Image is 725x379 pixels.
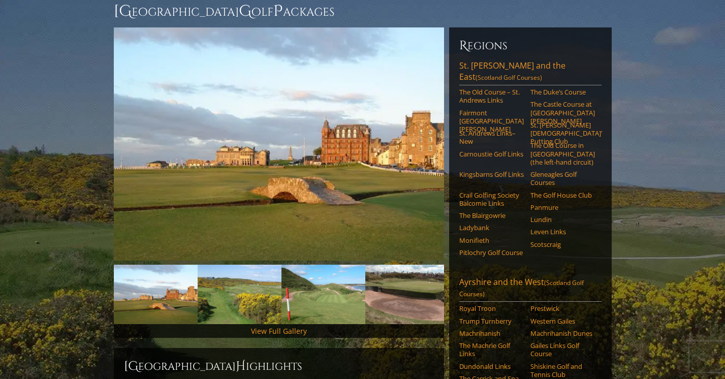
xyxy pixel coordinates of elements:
[459,88,524,105] a: The Old Course – St. Andrews Links
[459,129,524,146] a: St. Andrews Links–New
[273,1,283,21] span: P
[459,317,524,325] a: Trump Turnberry
[530,215,595,224] a: Lundin
[459,60,602,85] a: St. [PERSON_NAME] and the East(Scotland Golf Courses)
[459,211,524,219] a: The Blairgowrie
[530,141,595,166] a: The Old Course in [GEOGRAPHIC_DATA] (the left-hand circuit)
[459,248,524,257] a: Pitlochry Golf Course
[476,73,542,82] span: (Scotland Golf Courses)
[530,362,595,379] a: Shiskine Golf and Tennis Club
[530,191,595,199] a: The Golf House Club
[530,121,595,146] a: St. [PERSON_NAME] [DEMOGRAPHIC_DATA]’ Putting Club
[459,304,524,312] a: Royal Troon
[530,100,595,125] a: The Castle Course at [GEOGRAPHIC_DATA][PERSON_NAME]
[530,329,595,337] a: Machrihanish Dunes
[459,170,524,178] a: Kingsbarns Golf Links
[530,317,595,325] a: Western Gailes
[239,1,251,21] span: G
[530,240,595,248] a: Scotscraig
[459,191,524,208] a: Crail Golfing Society Balcomie Links
[459,276,602,302] a: Ayrshire and the West(Scotland Golf Courses)
[530,203,595,211] a: Panmure
[530,88,595,96] a: The Duke’s Course
[251,326,307,336] a: View Full Gallery
[459,278,584,298] span: (Scotland Golf Courses)
[459,38,602,54] h6: Regions
[530,228,595,236] a: Leven Links
[459,362,524,370] a: Dundonald Links
[236,358,246,374] span: H
[459,236,524,244] a: Monifieth
[114,1,612,21] h1: [GEOGRAPHIC_DATA] olf ackages
[459,109,524,134] a: Fairmont [GEOGRAPHIC_DATA][PERSON_NAME]
[459,224,524,232] a: Ladybank
[459,150,524,158] a: Carnoustie Golf Links
[530,341,595,358] a: Gailes Links Golf Course
[530,170,595,187] a: Gleneagles Golf Courses
[530,304,595,312] a: Prestwick
[459,341,524,358] a: The Machrie Golf Links
[124,358,434,374] h2: [GEOGRAPHIC_DATA] ighlights
[459,329,524,337] a: Machrihanish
